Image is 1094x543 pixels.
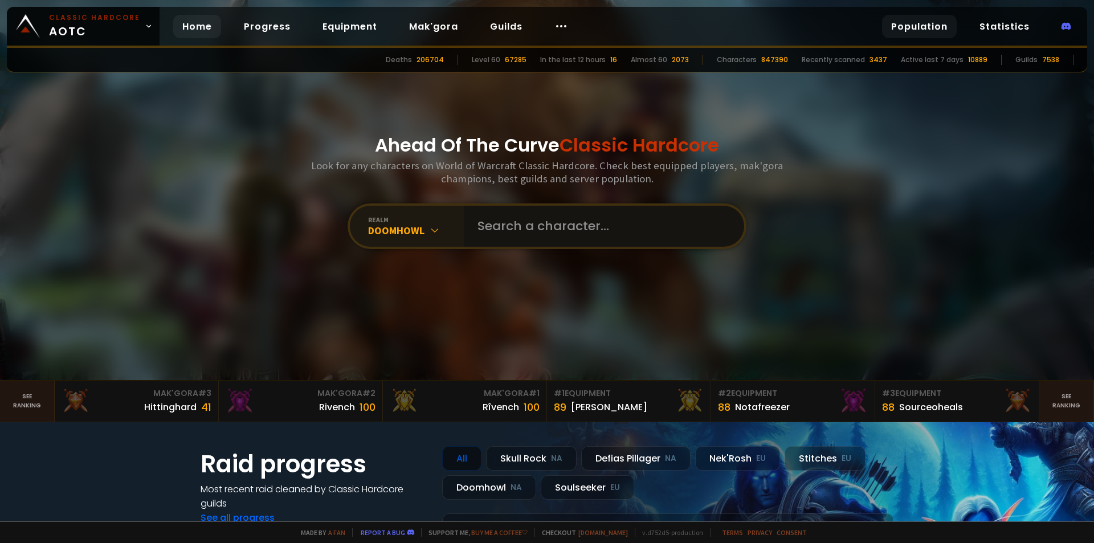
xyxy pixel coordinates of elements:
[610,482,620,493] small: EU
[756,453,766,464] small: EU
[368,224,464,237] div: Doomhowl
[695,446,780,471] div: Nek'Rosh
[144,400,197,414] div: Hittinghard
[62,387,211,399] div: Mak'Gora
[631,55,667,65] div: Almost 60
[899,400,963,414] div: Sourceoheals
[7,7,160,46] a: Classic HardcoreAOTC
[718,399,730,415] div: 88
[554,399,566,415] div: 89
[400,15,467,38] a: Mak'gora
[505,55,526,65] div: 67285
[442,446,481,471] div: All
[578,528,628,537] a: [DOMAIN_NAME]
[362,387,375,399] span: # 2
[198,387,211,399] span: # 3
[307,159,787,185] h3: Look for any characters on World of Warcraft Classic Hardcore. Check best equipped players, mak'g...
[529,387,540,399] span: # 1
[1039,381,1094,422] a: Seeranking
[761,55,788,65] div: 847390
[882,387,895,399] span: # 3
[802,55,865,65] div: Recently scanned
[201,399,211,415] div: 41
[511,482,522,493] small: NA
[219,381,383,422] a: Mak'Gora#2Rivench100
[226,387,375,399] div: Mak'Gora
[717,55,757,65] div: Characters
[875,381,1039,422] a: #3Equipment88Sourceoheals
[294,528,345,537] span: Made by
[718,387,868,399] div: Equipment
[201,446,428,482] h1: Raid progress
[328,528,345,537] a: a fan
[571,400,647,414] div: [PERSON_NAME]
[970,15,1039,38] a: Statistics
[201,511,275,524] a: See all progress
[711,381,875,422] a: #2Equipment88Notafreezer
[882,387,1032,399] div: Equipment
[442,475,536,500] div: Doomhowl
[748,528,772,537] a: Privacy
[882,399,895,415] div: 88
[554,387,565,399] span: # 1
[785,446,866,471] div: Stitches
[901,55,964,65] div: Active last 7 days
[722,528,743,537] a: Terms
[49,13,140,23] small: Classic Hardcore
[49,13,140,40] span: AOTC
[55,381,219,422] a: Mak'Gora#3Hittinghard41
[882,15,957,38] a: Population
[541,475,634,500] div: Soulseeker
[235,15,300,38] a: Progress
[540,55,606,65] div: In the last 12 hours
[201,482,428,511] h4: Most recent raid cleaned by Classic Hardcore guilds
[368,215,464,224] div: realm
[968,55,987,65] div: 10889
[672,55,689,65] div: 2073
[524,399,540,415] div: 100
[560,132,719,158] span: Classic Hardcore
[421,528,528,537] span: Support me,
[1015,55,1038,65] div: Guilds
[383,381,547,422] a: Mak'Gora#1Rîvench100
[417,55,444,65] div: 206704
[313,15,386,38] a: Equipment
[610,55,617,65] div: 16
[471,206,730,247] input: Search a character...
[870,55,887,65] div: 3437
[390,387,540,399] div: Mak'Gora
[361,528,405,537] a: Report a bug
[173,15,221,38] a: Home
[481,15,532,38] a: Guilds
[551,453,562,464] small: NA
[842,453,851,464] small: EU
[386,55,412,65] div: Deaths
[375,132,719,159] h1: Ahead Of The Curve
[319,400,355,414] div: Rivench
[777,528,807,537] a: Consent
[1042,55,1059,65] div: 7538
[483,400,519,414] div: Rîvench
[581,446,691,471] div: Defias Pillager
[360,399,375,415] div: 100
[486,446,577,471] div: Skull Rock
[534,528,628,537] span: Checkout
[472,55,500,65] div: Level 60
[635,528,703,537] span: v. d752d5 - production
[471,528,528,537] a: Buy me a coffee
[718,387,731,399] span: # 2
[665,453,676,464] small: NA
[735,400,790,414] div: Notafreezer
[547,381,711,422] a: #1Equipment89[PERSON_NAME]
[554,387,704,399] div: Equipment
